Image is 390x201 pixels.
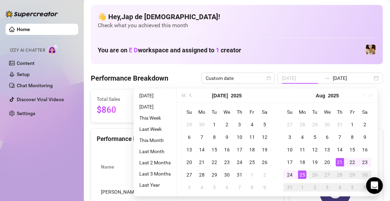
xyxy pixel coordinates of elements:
[17,27,30,32] a: Home
[196,131,208,143] td: 2025-07-07
[183,131,196,143] td: 2025-07-06
[196,156,208,169] td: 2025-07-21
[210,146,219,154] div: 15
[185,133,193,141] div: 6
[324,75,330,81] span: to
[321,181,334,194] td: 2025-09-03
[334,181,346,194] td: 2025-09-04
[212,89,228,103] button: Choose a month
[98,22,376,29] span: Check what you achieved this month
[366,177,383,194] div: Open Intercom Messenger
[223,120,231,129] div: 2
[286,183,294,192] div: 31
[208,156,221,169] td: 2025-07-22
[48,44,59,54] img: AI Chatter
[361,146,369,154] div: 16
[284,131,296,143] td: 2025-08-03
[233,143,246,156] td: 2025-07-17
[187,89,195,103] button: Previous month (PageUp)
[98,12,376,22] h4: 👋 Hey, Jap de [DEMOGRAPHIC_DATA] !
[309,131,321,143] td: 2025-08-05
[248,133,256,141] div: 11
[321,169,334,181] td: 2025-08-27
[346,156,359,169] td: 2025-08-22
[208,169,221,181] td: 2025-07-29
[334,169,346,181] td: 2025-08-28
[231,89,242,103] button: Choose a year
[296,156,309,169] td: 2025-08-18
[336,183,344,192] div: 4
[223,183,231,192] div: 6
[129,46,138,54] span: E D
[334,143,346,156] td: 2025-08-14
[221,156,233,169] td: 2025-07-23
[284,143,296,156] td: 2025-08-10
[284,169,296,181] td: 2025-08-24
[359,169,371,181] td: 2025-08-30
[208,131,221,143] td: 2025-07-08
[286,158,294,166] div: 17
[183,156,196,169] td: 2025-07-20
[221,106,233,118] th: We
[311,183,319,192] div: 2
[309,181,321,194] td: 2025-09-02
[284,181,296,194] td: 2025-08-31
[248,146,256,154] div: 18
[366,45,376,54] img: vixie
[336,171,344,179] div: 28
[210,158,219,166] div: 22
[321,156,334,169] td: 2025-08-20
[311,158,319,166] div: 19
[216,46,219,54] span: 1
[91,73,168,83] h4: Performance Breakdown
[284,106,296,118] th: Su
[361,171,369,179] div: 30
[298,171,307,179] div: 25
[284,118,296,131] td: 2025-07-27
[246,118,258,131] td: 2025-07-04
[359,181,371,194] td: 2025-09-06
[348,171,357,179] div: 29
[323,120,332,129] div: 30
[336,158,344,166] div: 21
[246,106,258,118] th: Fr
[258,169,271,181] td: 2025-08-02
[348,183,357,192] div: 5
[185,171,193,179] div: 27
[298,120,307,129] div: 28
[208,106,221,118] th: Tu
[359,131,371,143] td: 2025-08-09
[267,76,271,80] span: calendar
[248,158,256,166] div: 25
[298,183,307,192] div: 1
[223,133,231,141] div: 9
[258,106,271,118] th: Sa
[97,134,278,144] div: Performance by OnlyFans Creator
[309,118,321,131] td: 2025-07-29
[309,143,321,156] td: 2025-08-12
[336,133,344,141] div: 7
[221,143,233,156] td: 2025-07-16
[210,120,219,129] div: 1
[137,136,174,144] li: This Month
[346,118,359,131] td: 2025-08-01
[248,171,256,179] div: 1
[137,147,174,156] li: Last Month
[258,131,271,143] td: 2025-07-12
[311,171,319,179] div: 26
[183,169,196,181] td: 2025-07-27
[248,183,256,192] div: 8
[286,171,294,179] div: 24
[196,143,208,156] td: 2025-07-14
[258,156,271,169] td: 2025-07-26
[235,133,244,141] div: 10
[210,183,219,192] div: 5
[311,133,319,141] div: 5
[246,181,258,194] td: 2025-08-08
[233,181,246,194] td: 2025-08-07
[185,120,193,129] div: 29
[309,156,321,169] td: 2025-08-19
[246,169,258,181] td: 2025-08-01
[334,118,346,131] td: 2025-07-31
[359,106,371,118] th: Sa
